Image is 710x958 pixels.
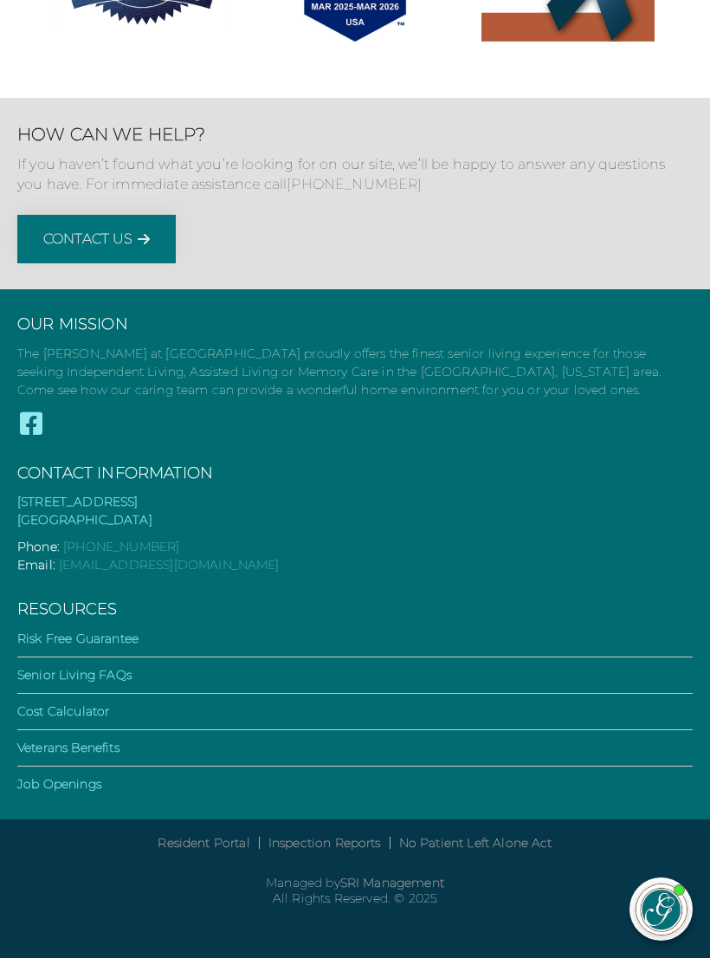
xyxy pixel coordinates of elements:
[17,776,101,792] a: Job Openings
[17,215,176,263] a: Contact Us
[268,835,381,851] a: Inspection Reports
[287,176,422,192] a: [PHONE_NUMBER]
[17,345,693,399] p: The [PERSON_NAME] at [GEOGRAPHIC_DATA] proudly offers the finest senior living experience for tho...
[17,315,693,334] h3: Our Mission
[158,835,249,851] a: Resident Portal
[17,703,109,719] a: Cost Calculator
[340,875,444,890] a: SRI Management
[17,557,55,573] span: Email:
[59,557,279,573] a: [EMAIL_ADDRESS][DOMAIN_NAME]
[17,600,693,619] h3: Resources
[636,884,687,935] img: avatar
[399,835,552,851] a: No Patient Left Alone Act
[266,875,444,906] p: Managed by All Rights Reserved. © 2025
[17,464,693,483] h3: Contact Information
[17,667,132,683] a: Senior Living FAQs
[17,740,119,755] a: Veterans Benefits
[17,539,60,554] span: Phone:
[17,124,693,145] h2: How Can We Help?
[17,155,693,194] p: If you haven’t found what you’re looking for on our site, we’ll be happy to answer any questions ...
[17,494,152,528] a: [STREET_ADDRESS][GEOGRAPHIC_DATA]
[17,631,139,646] a: Risk Free Guarantee
[63,539,179,554] a: [PHONE_NUMBER]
